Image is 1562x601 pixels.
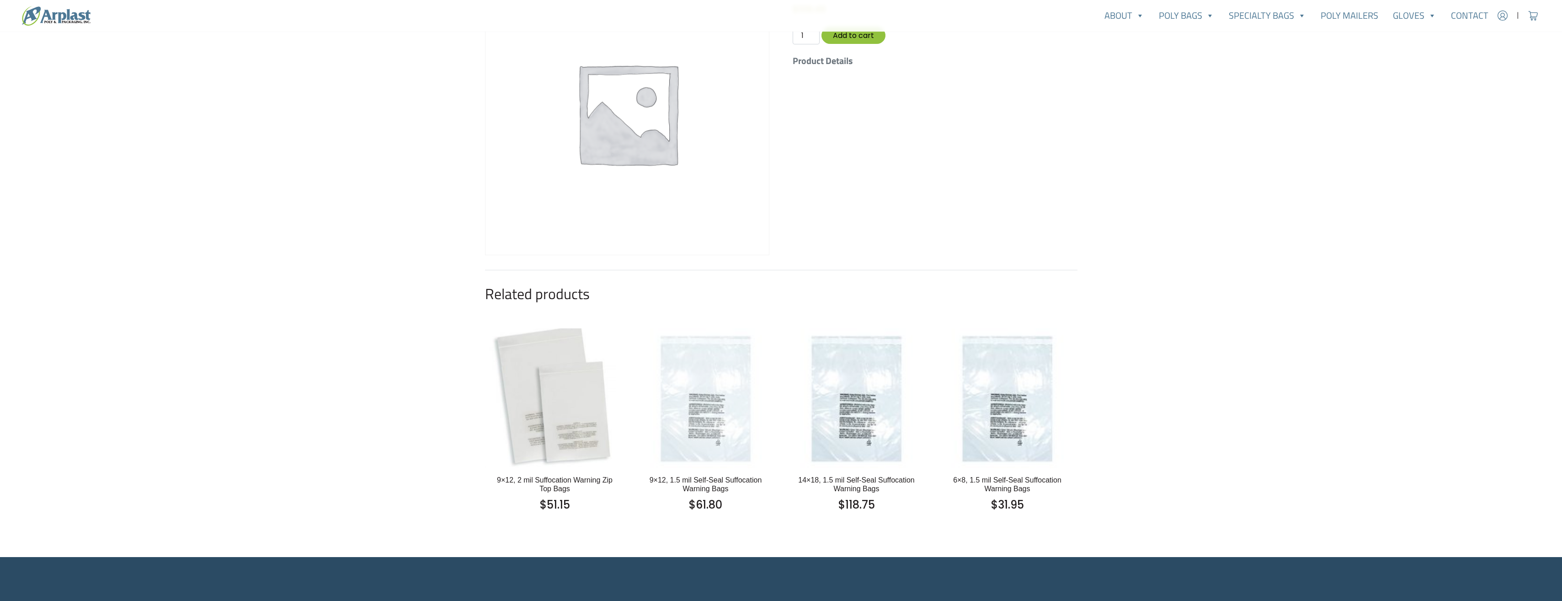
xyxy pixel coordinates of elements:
h2: 14×18, 1.5 mil Self-Seal Suffocation Warning Bags [794,476,919,493]
a: About [1097,6,1152,25]
img: 9x12, 1.5 mil Self-Seal Suffocation Warning Bags [636,328,776,468]
a: 6×8, 1.5 mil Self-Seal Suffocation Warning Bags $31.95 [945,476,1070,513]
button: Add to cart [821,27,885,44]
img: logo [22,6,91,26]
bdi: 51.15 [540,497,570,512]
img: 9x12, 2 mil Suffocation Warning Zip Top Bags [485,328,625,468]
span: $ [991,497,998,512]
a: 14×18, 1.5 mil Self-Seal Suffocation Warning Bags $118.75 [794,476,919,513]
span: | [1517,10,1519,21]
img: 14x18, 1.5 mil Self-Seal Suffocation Warning Bags [787,328,927,468]
h2: 9×12, 2 mil Suffocation Warning Zip Top Bags [492,476,618,493]
input: Qty [793,27,819,44]
a: Gloves [1386,6,1444,25]
a: Specialty Bags [1221,6,1313,25]
a: 9×12, 1.5 mil Self-Seal Suffocation Warning Bags $61.80 [643,476,768,513]
a: Contact [1444,6,1496,25]
h2: Related products [485,285,1077,302]
a: Poly Mailers [1313,6,1386,25]
h2: 6×8, 1.5 mil Self-Seal Suffocation Warning Bags [945,476,1070,493]
a: 9×12, 2 mil Suffocation Warning Zip Top Bags $51.15 [492,476,618,513]
span: $ [838,497,845,512]
bdi: 31.95 [991,497,1024,512]
span: $ [540,497,547,512]
bdi: 61.80 [689,497,722,512]
a: Poly Bags [1152,6,1221,25]
span: $ [689,497,696,512]
img: 6x8, 1.5 mil Self-Seal Suffocation Warning Bags [938,328,1077,468]
h5: Product Details [793,55,1077,66]
bdi: 118.75 [838,497,875,512]
h2: 9×12, 1.5 mil Self-Seal Suffocation Warning Bags [643,476,768,493]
